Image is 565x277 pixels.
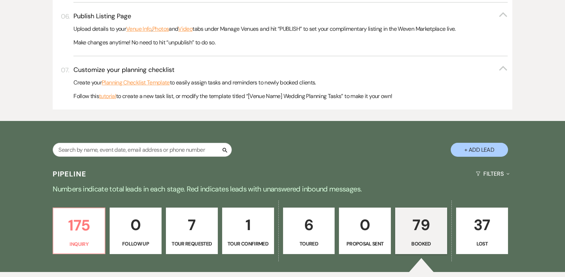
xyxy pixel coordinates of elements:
[73,92,508,101] p: Follow this to create a new task list, or modify the template titled “[Venue Name] Wedding Planni...
[110,208,162,254] a: 0Follow Up
[344,240,386,248] p: Proposal Sent
[283,208,335,254] a: 6Toured
[288,213,330,237] p: 6
[53,143,232,157] input: Search by name, event date, email address or phone number
[152,24,169,34] a: Photos
[395,208,447,254] a: 79Booked
[227,213,269,237] p: 1
[73,38,508,47] p: Make changes anytime! No need to hit “unpublish” to do so.
[25,183,541,195] p: Numbers indicate total leads in each stage. Red indicates leads with unanswered inbound messages.
[53,169,86,179] h3: Pipeline
[461,240,503,248] p: Lost
[400,240,442,248] p: Booked
[53,208,105,254] a: 175Inquiry
[473,164,512,183] button: Filters
[126,24,152,34] a: Venue Info
[400,213,442,237] p: 79
[58,240,100,248] p: Inquiry
[58,213,100,237] p: 175
[73,12,508,21] button: Publish Listing Page
[73,78,508,87] p: Create your to easily assign tasks and reminders to newly booked clients.
[73,24,508,34] p: Upload details to your , and tabs under Manage Venues and hit “PUBLISH” to set your complimentary...
[114,213,157,237] p: 0
[339,208,391,254] a: 0Proposal Sent
[461,213,503,237] p: 37
[99,92,116,101] a: tutorial
[171,213,213,237] p: 7
[456,208,508,254] a: 37Lost
[73,65,508,74] button: Customize your planning checklist
[102,78,170,87] a: Planning Checklist Template
[73,65,174,74] h3: Customize your planning checklist
[227,240,269,248] p: Tour Confirmed
[114,240,157,248] p: Follow Up
[73,12,131,21] h3: Publish Listing Page
[222,208,274,254] a: 1Tour Confirmed
[178,24,192,34] a: Video
[166,208,218,254] a: 7Tour Requested
[288,240,330,248] p: Toured
[451,143,508,157] button: + Add Lead
[171,240,213,248] p: Tour Requested
[344,213,386,237] p: 0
